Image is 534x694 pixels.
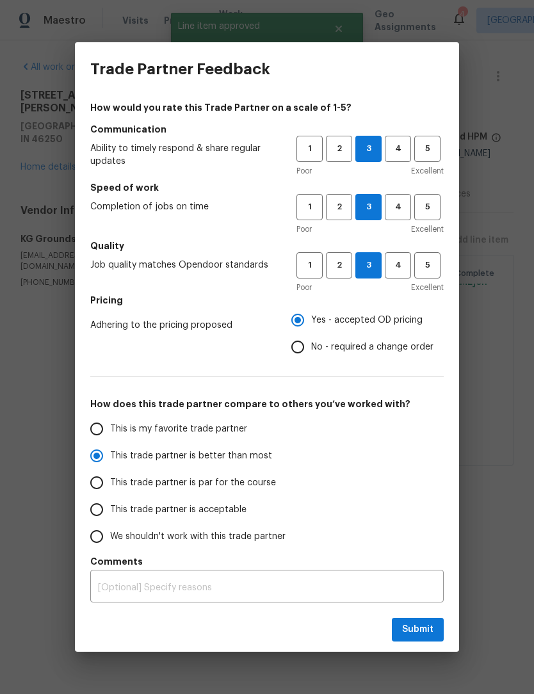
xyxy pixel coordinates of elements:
[90,416,444,550] div: How does this trade partner compare to others you’ve worked with?
[356,141,381,156] span: 3
[416,258,439,273] span: 5
[90,60,270,78] h3: Trade Partner Feedback
[298,141,321,156] span: 1
[311,341,433,354] span: No - required a change order
[296,223,312,236] span: Poor
[110,449,272,463] span: This trade partner is better than most
[327,141,351,156] span: 2
[326,194,352,220] button: 2
[402,622,433,638] span: Submit
[110,503,247,517] span: This trade partner is acceptable
[414,136,441,162] button: 5
[326,136,352,162] button: 2
[296,252,323,278] button: 1
[416,141,439,156] span: 5
[110,423,247,436] span: This is my favorite trade partner
[327,258,351,273] span: 2
[392,618,444,642] button: Submit
[110,476,276,490] span: This trade partner is par for the course
[90,259,276,271] span: Job quality matches Opendoor standards
[414,252,441,278] button: 5
[90,101,444,114] h4: How would you rate this Trade Partner on a scale of 1-5?
[356,258,381,273] span: 3
[411,223,444,236] span: Excellent
[355,194,382,220] button: 3
[90,142,276,168] span: Ability to timely respond & share regular updates
[298,200,321,214] span: 1
[311,314,423,327] span: Yes - accepted OD pricing
[90,181,444,194] h5: Speed of work
[416,200,439,214] span: 5
[386,141,410,156] span: 4
[110,530,286,544] span: We shouldn't work with this trade partner
[90,319,271,332] span: Adhering to the pricing proposed
[411,281,444,294] span: Excellent
[355,136,382,162] button: 3
[90,200,276,213] span: Completion of jobs on time
[386,258,410,273] span: 4
[386,200,410,214] span: 4
[385,194,411,220] button: 4
[90,555,444,568] h5: Comments
[355,252,382,278] button: 3
[356,200,381,214] span: 3
[90,123,444,136] h5: Communication
[90,239,444,252] h5: Quality
[326,252,352,278] button: 2
[296,136,323,162] button: 1
[327,200,351,214] span: 2
[298,258,321,273] span: 1
[90,398,444,410] h5: How does this trade partner compare to others you’ve worked with?
[291,307,444,360] div: Pricing
[296,194,323,220] button: 1
[411,165,444,177] span: Excellent
[385,252,411,278] button: 4
[90,294,444,307] h5: Pricing
[296,165,312,177] span: Poor
[385,136,411,162] button: 4
[414,194,441,220] button: 5
[296,281,312,294] span: Poor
